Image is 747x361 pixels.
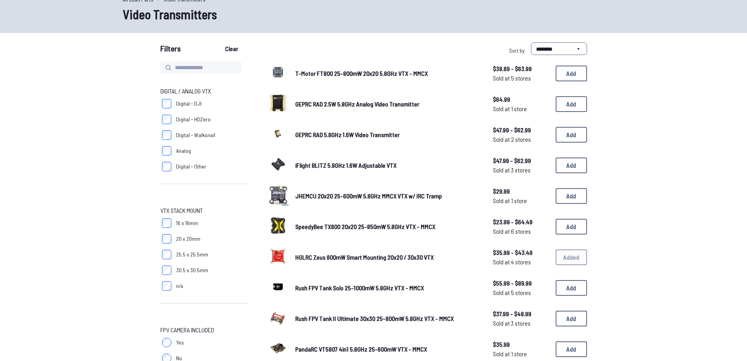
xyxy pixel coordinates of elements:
[295,69,480,78] a: T-Motor FT800 25-800mW 20x20 5.8GHz VTX - MMCX
[176,282,183,290] span: n/a
[295,223,435,230] span: SpeedyBee TX800 20x20 25-850mW 5.8GHz VTX - MMCX
[267,276,289,300] a: image
[267,276,289,298] img: image
[493,165,549,175] span: Sold at 3 stores
[493,319,549,328] span: Sold at 3 stores
[162,338,171,347] input: Yes
[176,251,208,258] span: 25.5 x 25.5mm
[267,214,289,239] a: image
[162,281,171,291] input: n/a
[160,42,181,58] span: Filters
[531,42,587,55] select: Sort by
[295,70,428,77] span: T-Motor FT800 25-800mW 20x20 5.8GHz VTX - MMCX
[493,125,549,135] span: $47.99 - $62.99
[218,42,245,55] button: Clear
[176,235,200,243] span: 20 x 20mm
[123,5,625,24] h1: Video Transmitters
[493,279,549,288] span: $55.99 - $89.99
[176,115,211,123] span: Digital - HDZero
[267,184,289,208] a: image
[493,156,549,165] span: $47.99 - $62.99
[556,158,587,173] button: Add
[162,266,171,275] input: 30.5 x 30.5mm
[295,161,480,170] a: iFlight BLITZ 5.8GHz 1.6W Adjustable VTX
[493,95,549,104] span: $64.99
[556,311,587,326] button: Add
[267,306,289,328] img: image
[295,100,419,108] span: GEPRC RAD 2.5W 5.8GHz Analog Video Transmitter
[556,188,587,204] button: Add
[295,253,480,262] a: HGLRC Zeus 800mW Smart Mounting 20x20 / 30x30 VTX
[267,306,289,331] a: image
[162,234,171,244] input: 20 x 20mm
[176,339,184,346] span: Yes
[493,309,549,319] span: $37.99 - $48.99
[267,92,289,114] img: image
[295,222,480,231] a: SpeedyBee TX800 20x20 25-850mW 5.8GHz VTX - MMCX
[493,64,549,73] span: $38.89 - $63.99
[267,184,289,206] img: image
[295,191,480,201] a: JHEMCU 20x20 25-600mW 5.8GHz MMCX VTX w/ IRC Tramp
[509,47,525,54] span: Sort by
[556,280,587,296] button: Add
[493,196,549,205] span: Sold at 1 store
[493,104,549,114] span: Sold at 1 store
[267,123,289,147] a: image
[267,214,289,236] img: image
[295,161,396,169] span: iFlight BLITZ 5.8GHz 1.6W Adjustable VTX
[556,127,587,143] button: Add
[295,284,424,291] span: Rush FPV Tank Solo 25-1000mW 5.8GHz VTX - MMCX
[295,314,480,323] a: Rush FPV Tank II Ultimate 30x30 25-800mW 5.8GHz VTX - MMCX
[295,345,480,354] a: PandaRC VT5807 4in1 5.8GHz 25-600mW VTX - MMCX
[267,337,289,359] img: image
[162,218,171,228] input: 16 x 16mm
[160,86,211,96] span: Digital / Analog VTX
[556,219,587,235] button: Add
[295,345,427,353] span: PandaRC VT5807 4in1 5.8GHz 25-600mW VTX - MMCX
[493,340,549,349] span: $35.99
[267,245,289,267] img: image
[493,257,549,267] span: Sold at 4 stores
[267,123,289,145] img: image
[295,131,400,138] span: GEPRC RAD 5.8GHz 1.6W Video Transmitter
[295,192,442,200] span: JHEMCU 20x20 25-600mW 5.8GHz MMCX VTX w/ IRC Tramp
[162,115,171,124] input: Digital - HDZero
[162,99,171,108] input: Digital - DJI
[493,288,549,297] span: Sold at 5 stores
[176,147,191,155] span: Analog
[493,349,549,359] span: Sold at 1 store
[493,248,549,257] span: $35.99 - $43.49
[295,130,480,139] a: GEPRC RAD 5.8GHz 1.6W Video Transmitter
[267,153,289,175] img: image
[162,162,171,171] input: Digital - Other
[493,135,549,144] span: Sold at 2 stores
[556,341,587,357] button: Add
[162,130,171,140] input: Digital - Walksnail
[162,250,171,259] input: 25.5 x 25.5mm
[160,206,203,215] span: VTX Stack Mount
[267,153,289,178] a: image
[556,66,587,81] button: Add
[493,187,549,196] span: $29.99
[176,266,208,274] span: 30.5 x 30.5mm
[267,61,289,83] img: image
[162,146,171,156] input: Analog
[267,245,289,269] a: image
[267,61,289,86] a: image
[160,325,214,335] span: FPV Camera Included
[493,73,549,83] span: Sold at 5 stores
[295,99,480,109] a: GEPRC RAD 2.5W 5.8GHz Analog Video Transmitter
[176,163,206,170] span: Digital - Other
[267,92,289,116] a: image
[176,131,215,139] span: Digital - Walksnail
[493,217,549,227] span: $23.99 - $64.49
[295,315,454,322] span: Rush FPV Tank II Ultimate 30x30 25-800mW 5.8GHz VTX - MMCX
[295,253,434,261] span: HGLRC Zeus 800mW Smart Mounting 20x20 / 30x30 VTX
[556,96,587,112] button: Add
[176,100,202,108] span: Digital - DJI
[176,219,198,227] span: 16 x 16mm
[295,283,480,293] a: Rush FPV Tank Solo 25-1000mW 5.8GHz VTX - MMCX
[493,227,549,236] span: Sold at 6 stores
